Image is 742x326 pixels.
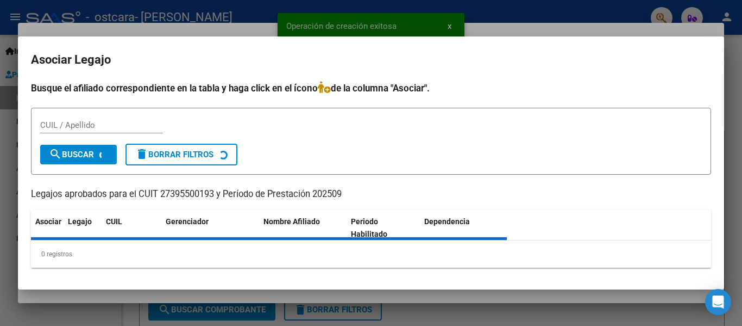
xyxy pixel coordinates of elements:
datatable-header-cell: Gerenciador [161,210,259,246]
span: Legajo [68,217,92,226]
button: Borrar Filtros [125,144,237,165]
span: Periodo Habilitado [351,217,387,238]
h2: Asociar Legajo [31,50,711,70]
datatable-header-cell: Legajo [64,210,102,246]
span: CUIL [106,217,122,226]
div: Open Intercom Messenger [705,289,731,315]
button: Buscar [40,145,117,164]
span: Gerenciador [166,217,209,226]
span: Buscar [49,150,94,159]
div: 0 registros [31,241,711,268]
mat-icon: search [49,147,62,161]
span: Nombre Afiliado [263,217,320,226]
datatable-header-cell: Periodo Habilitado [347,210,420,246]
datatable-header-cell: Nombre Afiliado [259,210,347,246]
span: Dependencia [424,217,470,226]
span: Asociar [35,217,61,226]
datatable-header-cell: CUIL [102,210,161,246]
datatable-header-cell: Asociar [31,210,64,246]
datatable-header-cell: Dependencia [420,210,507,246]
mat-icon: delete [135,147,148,161]
p: Legajos aprobados para el CUIT 27395500193 y Período de Prestación 202509 [31,188,711,201]
span: Borrar Filtros [135,150,213,159]
h4: Busque el afiliado correspondiente en la tabla y haga click en el ícono de la columna "Asociar". [31,81,711,95]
